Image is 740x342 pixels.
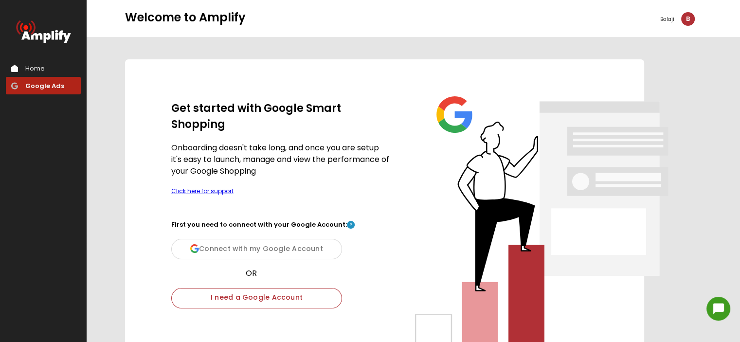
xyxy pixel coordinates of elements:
img: message-icon.svg [706,297,730,321]
button: B [677,8,699,30]
div: Onboarding doesn't take long, and once you are setup it's easy to launch, manage and view the per... [171,142,390,177]
div: Welcome to Amplify [87,8,246,27]
div: Connect with my Google Account [171,239,342,259]
div: Google Ads [25,81,64,91]
div: Home [25,64,45,73]
a: Click here for support [171,187,234,195]
img: Amplify logo [16,19,71,43]
img: question-mark.svg [347,221,355,229]
div: First you need to connect with your Google Account: [171,220,390,229]
span: Balaji [660,15,674,23]
div: I need a Google Account [171,288,342,308]
img: menu icon [11,65,18,72]
div: B [681,12,695,26]
span: Get started with Google Smart Shopping [171,101,341,132]
div: OR [171,269,331,278]
img: google-logo-small.svg [190,244,199,253]
img: menu icon [11,82,18,90]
